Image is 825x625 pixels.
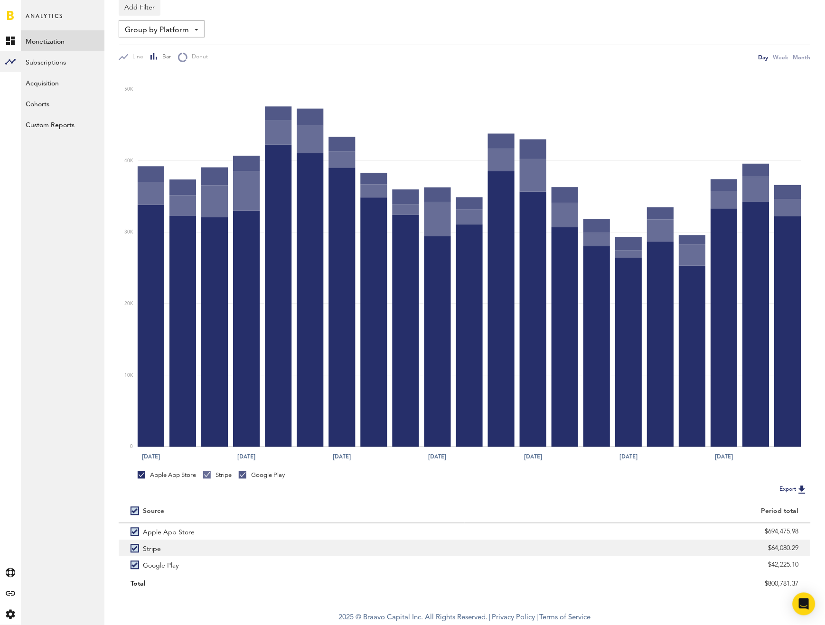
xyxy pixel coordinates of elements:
[131,577,453,591] div: Total
[333,452,351,461] text: [DATE]
[237,452,255,461] text: [DATE]
[130,445,133,449] text: 0
[21,114,104,135] a: Custom Reports
[429,452,447,461] text: [DATE]
[477,541,799,556] div: $64,080.29
[124,302,133,307] text: 20K
[773,52,788,62] div: Week
[759,52,769,62] div: Day
[715,452,733,461] text: [DATE]
[143,540,161,557] span: Stripe
[143,508,164,516] div: Source
[477,558,799,572] div: $42,225.10
[203,471,232,480] div: Stripe
[20,7,54,15] span: Support
[124,87,133,92] text: 50K
[619,452,637,461] text: [DATE]
[143,557,179,573] span: Google Play
[21,51,104,72] a: Subscriptions
[540,615,591,622] a: Terms of Service
[124,159,133,163] text: 40K
[128,53,143,61] span: Line
[21,93,104,114] a: Cohorts
[477,577,799,591] div: $800,781.37
[492,615,535,622] a: Privacy Policy
[21,30,104,51] a: Monetization
[21,72,104,93] a: Acquisition
[777,484,811,496] button: Export
[124,230,133,235] text: 30K
[187,53,208,61] span: Donut
[477,508,799,516] div: Period total
[477,525,799,539] div: $694,475.98
[158,53,171,61] span: Bar
[26,10,63,30] span: Analytics
[138,471,196,480] div: Apple App Store
[125,22,189,38] span: Group by Platform
[797,484,808,495] img: Export
[524,452,542,461] text: [DATE]
[239,471,285,480] div: Google Play
[793,52,811,62] div: Month
[142,452,160,461] text: [DATE]
[143,523,195,540] span: Apple App Store
[793,593,816,616] div: Open Intercom Messenger
[124,373,133,378] text: 10K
